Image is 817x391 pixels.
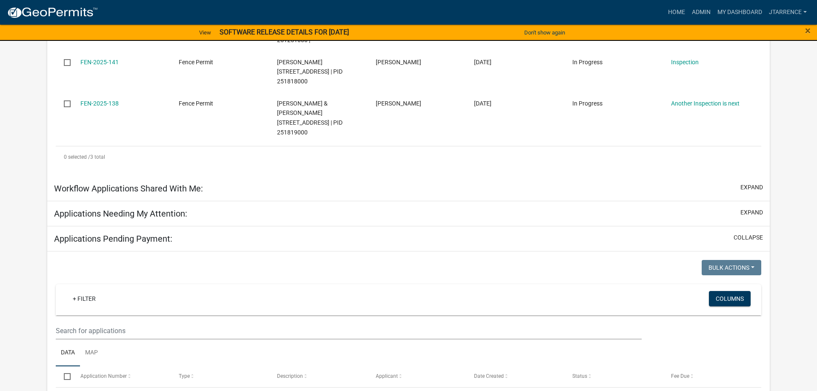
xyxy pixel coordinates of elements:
h5: Applications Pending Payment: [54,234,172,244]
span: Applicant [376,373,398,379]
button: expand [740,183,763,192]
datatable-header-cell: Applicant [368,366,466,387]
span: 05/04/2025 [474,100,491,107]
h5: Workflow Applications Shared With Me: [54,183,203,194]
a: My Dashboard [714,4,766,20]
span: JOHNSON,SALLY A 730 SHORE ACRES RD, Houston County | PID 251818000 [277,59,343,85]
a: Data [56,340,80,367]
span: Application Number [80,373,127,379]
a: FEN-2025-138 [80,100,119,107]
datatable-header-cell: Date Created [466,366,564,387]
span: Description [277,373,303,379]
datatable-header-cell: Status [564,366,663,387]
datatable-header-cell: Description [269,366,367,387]
button: collapse [734,233,763,242]
a: Inspection [671,59,699,66]
span: OLSON, CRAIG & CHERYL 734 SHORE ACRES RD, Houston County | PID 251819000 [277,100,343,136]
span: Date Created [474,373,504,379]
span: 0 selected / [64,154,90,160]
span: Type [179,373,190,379]
button: Don't show again [521,26,568,40]
span: 05/06/2025 [474,59,491,66]
span: Status [572,373,587,379]
strong: SOFTWARE RELEASE DETAILS FOR [DATE] [220,28,349,36]
a: + Filter [66,291,103,306]
h5: Applications Needing My Attention: [54,208,187,219]
a: View [196,26,214,40]
a: FEN-2025-141 [80,59,119,66]
a: Admin [688,4,714,20]
span: Fence Permit [179,59,213,66]
button: Columns [709,291,751,306]
button: Close [805,26,811,36]
a: Another Inspection is next [671,100,740,107]
span: Fee Due [671,373,689,379]
a: jtarrence [766,4,810,20]
datatable-header-cell: Fee Due [663,366,761,387]
a: Home [665,4,688,20]
span: In Progress [572,100,603,107]
datatable-header-cell: Select [56,366,72,387]
datatable-header-cell: Application Number [72,366,170,387]
span: In Progress [572,59,603,66]
input: Search for applications [56,322,642,340]
button: expand [740,208,763,217]
div: 3 total [56,146,761,168]
a: Map [80,340,103,367]
datatable-header-cell: Type [171,366,269,387]
button: Bulk Actions [702,260,761,275]
span: Craig A. Olson [376,100,421,107]
span: × [805,25,811,37]
span: Sally Johnson [376,59,421,66]
span: Fence Permit [179,100,213,107]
